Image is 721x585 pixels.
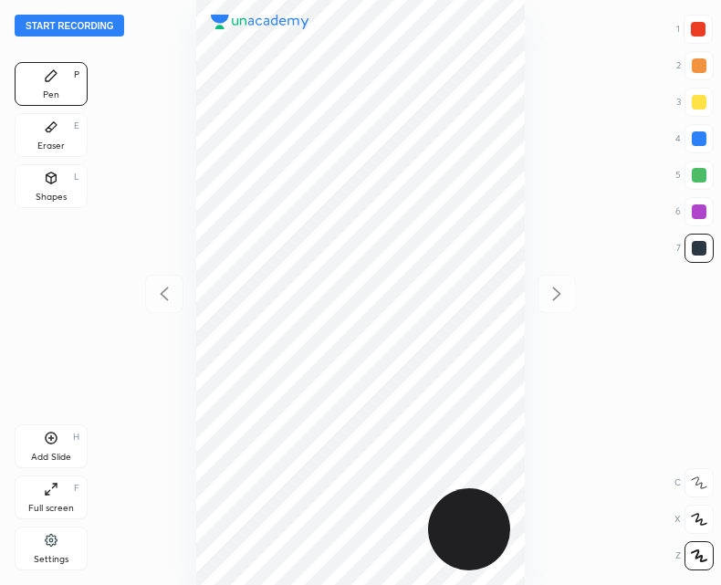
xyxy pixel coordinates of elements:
div: 3 [676,88,714,117]
div: H [73,433,79,442]
div: Z [675,541,714,570]
button: Start recording [15,15,124,37]
div: 5 [675,161,714,190]
div: 2 [676,51,714,80]
div: Eraser [37,141,65,151]
div: 1 [676,15,713,44]
div: 7 [676,234,714,263]
div: Settings [34,555,68,564]
div: E [74,121,79,131]
div: Add Slide [31,453,71,462]
div: 4 [675,124,714,153]
div: L [74,172,79,182]
img: logo.38c385cc.svg [211,15,309,29]
div: Full screen [28,504,74,513]
div: 6 [675,197,714,226]
div: X [674,505,714,534]
div: F [74,484,79,493]
div: Shapes [36,193,67,202]
div: Pen [43,90,59,99]
div: C [674,468,714,497]
div: P [74,70,79,79]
